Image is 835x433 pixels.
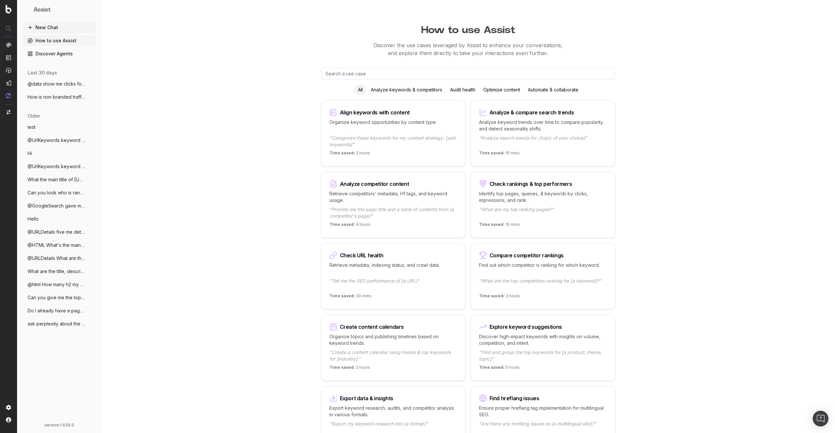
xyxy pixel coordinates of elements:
[479,349,607,362] p: "Find and group the top keywords for [a product, theme, topic]"
[22,201,96,211] button: @GoogleSearch gave me result for men clo
[490,324,562,329] div: Explore keyword suggestions
[329,365,355,370] span: Time saved:
[479,293,505,298] span: Time saved:
[22,22,96,33] button: New Chat
[22,49,96,59] a: Discover Agents
[329,262,457,275] p: Retrieve metadata, indexing status, and crawl data.
[329,119,457,132] p: Organize keyword opportunities by content type.
[22,214,96,224] button: Hello
[28,255,85,262] span: @URLDetails What are the title, descript
[813,411,828,426] div: Open Intercom Messenger
[490,110,574,115] div: Analyze & compare search trends
[25,7,31,13] img: Assist
[479,150,505,155] span: Time saved:
[22,161,96,172] button: @UrlKeywords keyword for clothes for htt
[329,190,457,204] p: Retrieve competitors' metadata, H1 tags, and keyword usage.
[329,293,371,301] p: 30 mins
[340,396,393,401] div: Export data & insights
[22,240,96,250] button: @HTML What's the main color in [URL]
[22,279,96,290] button: @html How many h2 my homepage have?
[28,307,85,314] span: Do I already have a page that could rank
[321,68,615,79] input: Search a use case
[28,69,57,76] span: last 30 days
[25,5,93,14] button: Assist
[6,80,11,86] img: Studio
[28,321,85,327] span: ask perplexity about the weather in besa
[340,253,384,258] div: Check URL health
[22,79,96,89] button: @data show me clicks for last 7 days
[7,110,10,114] img: Switch project
[33,5,51,14] h1: Assist
[6,417,11,423] img: My account
[329,150,355,155] span: Time saved:
[28,137,85,144] span: @UrlKeywords keyword for clothes for htt
[22,305,96,316] button: Do I already have a page that could rank
[479,85,524,95] div: Optimize content
[22,253,96,264] button: @URLDetails What are the title, descript
[28,281,85,288] span: @html How many h2 my homepage have?
[28,124,35,130] span: test
[6,405,11,410] img: Setting
[22,174,96,185] button: What the main title of [URL]
[28,203,85,209] span: @GoogleSearch gave me result for men clo
[479,222,505,227] span: Time saved:
[329,222,355,227] span: Time saved:
[22,319,96,329] button: ask perplexity about the weather in besa
[28,163,85,170] span: @UrlKeywords keyword for clothes for htt
[22,122,96,132] button: test
[25,423,93,428] div: version: 1.635.0
[479,405,607,418] p: Ensure proper hreflang tag implementation for multilingual SEO.
[479,333,607,346] p: Discover high-impact keywords with insights on volume, competition, and intent.
[354,85,367,95] div: All
[28,216,39,222] span: Hello
[28,176,85,183] span: What the main title of [URL]
[28,294,85,301] span: Can you give me the top 3 websites which
[329,150,370,158] p: 2 hours
[479,278,607,291] p: "What are the top competitors ranking for [a keyword]?"
[329,278,457,291] p: "Tell me the SEO performance of [a URL]"
[479,135,607,148] p: "Analyze search trends for: [topic of your choice]"
[28,81,85,87] span: @data show me clicks for last 7 days
[28,268,85,275] span: What are the title, description, canonic
[479,222,520,230] p: 15 mins
[28,113,40,119] span: older
[329,333,457,346] p: Organize topics and publishing timelines based on keyword trends.
[28,189,85,196] span: Can you look who is ranking on Google fo
[329,293,355,298] span: Time saved:
[490,181,572,187] div: Check rankings & top performers
[479,206,607,219] p: "What are my top ranking pages?"
[6,68,11,73] img: Activation
[479,119,607,132] p: Analyze keyword trends over time to compare popularity and detect seasonality shifts.
[28,150,32,157] span: Hi
[22,292,96,303] button: Can you give me the top 3 websites which
[22,187,96,198] button: Can you look who is ranking on Google fo
[6,5,11,13] img: Botify logo
[28,229,85,235] span: @URLDetails five me details for my homep
[479,365,505,370] span: Time saved:
[22,266,96,277] button: What are the title, description, canonic
[6,93,11,98] img: Assist
[479,262,607,275] p: Find out which competitor is ranking for which keyword.
[329,405,457,418] p: Export keyword research, audits, and competitor analysis in various formats.
[490,396,539,401] div: Find hreflang issues
[329,349,457,362] p: "Create a content calendar using trends & top keywords for [industry]."
[22,148,96,159] button: Hi
[329,135,457,148] p: "Categorize these keywords for my content strategy: [add keywords]"
[22,35,96,46] a: How to use Assist
[28,242,85,248] span: @HTML What's the main color in [URL]
[6,42,11,48] img: Analytics
[340,110,410,115] div: Align keywords with content
[479,190,607,204] p: Identify top pages, queries, & keywords by clicks, impressions, and rank.
[28,94,85,100] span: How is non branded traffic trending YoY
[216,21,720,36] h1: How to use Assist
[479,293,520,301] p: 3 hours
[490,253,564,258] div: Compare competitor rankings
[329,365,370,373] p: 2 hours
[479,150,520,158] p: 15 mins
[446,85,479,95] div: Audit health
[6,55,11,60] img: Intelligence
[329,206,457,219] p: "Provide me the page title and a table of contents from [a competitor's page]"
[340,324,404,329] div: Create content calendars
[22,227,96,237] button: @URLDetails five me details for my homep
[524,85,582,95] div: Automate & collaborate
